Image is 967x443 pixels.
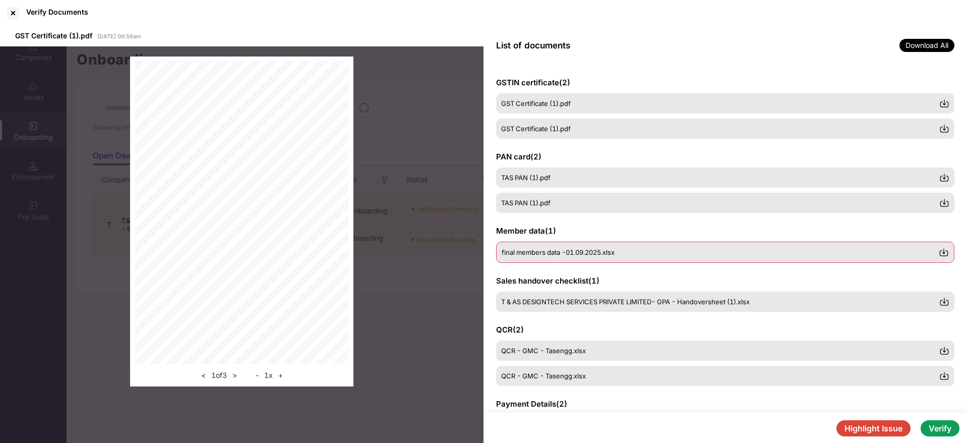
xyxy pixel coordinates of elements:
[921,420,959,436] button: Verify
[496,325,524,335] span: QCR ( 2 )
[97,33,141,40] span: [DATE] 09:56am
[496,399,567,409] span: Payment Details ( 2 )
[836,420,911,436] button: Highlight Issue
[496,40,570,50] span: List of documents
[939,124,949,134] img: svg+xml;base64,PHN2ZyBpZD0iRG93bmxvYWQtMzJ4MzIiIHhtbG5zPSJodHRwOi8vd3d3LnczLm9yZy8yMDAwL3N2ZyIgd2...
[253,369,262,381] button: -
[939,247,949,257] img: svg+xml;base64,PHN2ZyBpZD0iRG93bmxvYWQtMzJ4MzIiIHhtbG5zPSJodHRwOi8vd3d3LnczLm9yZy8yMDAwL3N2ZyIgd2...
[496,226,556,236] span: Member data ( 1 )
[501,99,571,107] span: GST Certificate (1).pdf
[26,8,88,16] div: Verify Documents
[501,174,551,182] span: TAS PAN (1).pdf
[939,297,949,307] img: svg+xml;base64,PHN2ZyBpZD0iRG93bmxvYWQtMzJ4MzIiIHhtbG5zPSJodHRwOi8vd3d3LnczLm9yZy8yMDAwL3N2ZyIgd2...
[939,98,949,108] img: svg+xml;base64,PHN2ZyBpZD0iRG93bmxvYWQtMzJ4MzIiIHhtbG5zPSJodHRwOi8vd3d3LnczLm9yZy8yMDAwL3N2ZyIgd2...
[198,369,240,381] div: 1 of 3
[229,369,240,381] button: >
[939,198,949,208] img: svg+xml;base64,PHN2ZyBpZD0iRG93bmxvYWQtMzJ4MzIiIHhtbG5zPSJodHRwOi8vd3d3LnczLm9yZy8yMDAwL3N2ZyIgd2...
[939,173,949,183] img: svg+xml;base64,PHN2ZyBpZD0iRG93bmxvYWQtMzJ4MzIiIHhtbG5zPSJodHRwOi8vd3d3LnczLm9yZy8yMDAwL3N2ZyIgd2...
[275,369,286,381] button: +
[253,369,286,381] div: 1 x
[899,39,954,52] span: Download All
[501,372,586,380] span: QCR - GMC - Tasengg.xlsx
[502,248,615,256] span: final members data -01.09.2025.xlsx
[501,199,551,207] span: TAS PAN (1).pdf
[496,152,541,161] span: PAN card ( 2 )
[501,347,586,355] span: QCR - GMC - Tasengg.xlsx
[501,125,571,133] span: GST Certificate (1).pdf
[939,371,949,381] img: svg+xml;base64,PHN2ZyBpZD0iRG93bmxvYWQtMzJ4MzIiIHhtbG5zPSJodHRwOi8vd3d3LnczLm9yZy8yMDAwL3N2ZyIgd2...
[198,369,209,381] button: <
[501,298,750,306] span: T & AS DESIGNTECH SERVICES PRIVATE LIMITED- GPA - Handoversheet (1).xlsx
[496,276,599,286] span: Sales handover checklist ( 1 )
[939,346,949,356] img: svg+xml;base64,PHN2ZyBpZD0iRG93bmxvYWQtMzJ4MzIiIHhtbG5zPSJodHRwOi8vd3d3LnczLm9yZy8yMDAwL3N2ZyIgd2...
[496,78,570,87] span: GSTIN certificate ( 2 )
[15,31,92,40] span: GST Certificate (1).pdf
